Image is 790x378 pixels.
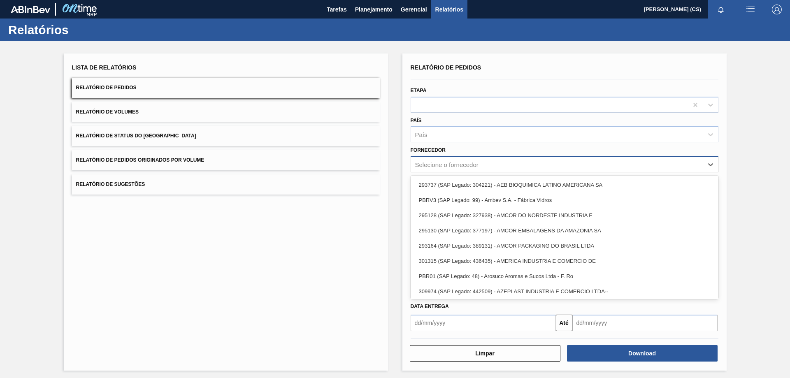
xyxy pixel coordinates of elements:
[76,181,145,187] span: Relatório de Sugestões
[411,238,718,253] div: 293164 (SAP Legado: 389131) - AMCOR PACKAGING DO BRASIL LTDA
[76,133,196,139] span: Relatório de Status do [GEOGRAPHIC_DATA]
[415,131,428,138] div: País
[411,192,718,208] div: PBRV3 (SAP Legado: 99) - Ambev S.A. - Fábrica Vidros
[355,5,393,14] span: Planejamento
[411,118,422,123] label: País
[411,88,427,93] label: Etapa
[435,5,463,14] span: Relatórios
[572,315,718,331] input: dd/mm/yyyy
[8,25,154,35] h1: Relatórios
[556,315,572,331] button: Até
[411,284,718,299] div: 309974 (SAP Legado: 442509) - AZEPLAST INDUSTRIA E COMERCIO LTDA--
[76,157,204,163] span: Relatório de Pedidos Originados por Volume
[411,223,718,238] div: 295130 (SAP Legado: 377197) - AMCOR EMBALAGENS DA AMAZONIA SA
[327,5,347,14] span: Tarefas
[72,150,380,170] button: Relatório de Pedidos Originados por Volume
[772,5,782,14] img: Logout
[746,5,755,14] img: userActions
[411,147,446,153] label: Fornecedor
[11,6,50,13] img: TNhmsLtSVTkK8tSr43FrP2fwEKptu5GPRR3wAAAABJRU5ErkJggg==
[410,345,560,362] button: Limpar
[411,253,718,269] div: 301315 (SAP Legado: 436435) - AMERICA INDUSTRIA E COMERCIO DE
[411,64,481,71] span: Relatório de Pedidos
[411,304,449,309] span: Data entrega
[72,174,380,195] button: Relatório de Sugestões
[76,85,137,90] span: Relatório de Pedidos
[708,4,734,15] button: Notificações
[567,345,718,362] button: Download
[76,109,139,115] span: Relatório de Volumes
[411,177,718,192] div: 293737 (SAP Legado: 304221) - AEB BIOQUIMICA LATINO AMERICANA SA
[72,78,380,98] button: Relatório de Pedidos
[72,126,380,146] button: Relatório de Status do [GEOGRAPHIC_DATA]
[415,161,479,168] div: Selecione o fornecedor
[411,208,718,223] div: 295128 (SAP Legado: 327938) - AMCOR DO NORDESTE INDUSTRIA E
[401,5,427,14] span: Gerencial
[72,64,137,71] span: Lista de Relatórios
[72,102,380,122] button: Relatório de Volumes
[411,315,556,331] input: dd/mm/yyyy
[411,269,718,284] div: PBR01 (SAP Legado: 48) - Arosuco Aromas e Sucos Ltda - F. Ro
